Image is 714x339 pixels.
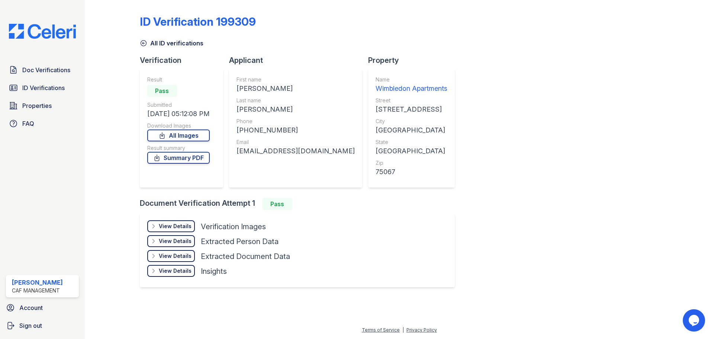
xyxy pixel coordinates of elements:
div: [PERSON_NAME] [237,83,355,94]
span: Account [19,303,43,312]
div: [PERSON_NAME] [12,278,63,287]
a: All ID verifications [140,39,203,48]
div: View Details [159,267,192,275]
div: Verification [140,55,229,65]
img: CE_Logo_Blue-a8612792a0a2168367f1c8372b55b34899dd931a85d93a1a3d3e32e68fde9ad4.png [3,24,82,39]
span: Properties [22,101,52,110]
a: All Images [147,129,210,141]
span: FAQ [22,119,34,128]
a: Name Wimbledon Apartments [376,76,447,94]
div: Submitted [147,101,210,109]
div: Applicant [229,55,368,65]
span: ID Verifications [22,83,65,92]
div: Street [376,97,447,104]
a: Summary PDF [147,152,210,164]
div: First name [237,76,355,83]
div: Email [237,138,355,146]
div: Extracted Person Data [201,236,279,247]
div: Zip [376,159,447,167]
a: FAQ [6,116,79,131]
div: Pass [263,198,292,210]
div: Result [147,76,210,83]
div: Extracted Document Data [201,251,290,262]
span: Doc Verifications [22,65,70,74]
a: Doc Verifications [6,63,79,77]
div: City [376,118,447,125]
div: [PHONE_NUMBER] [237,125,355,135]
div: ID Verification 199309 [140,15,256,28]
div: View Details [159,252,192,260]
div: Insights [201,266,227,276]
a: Account [3,300,82,315]
div: Name [376,76,447,83]
div: Phone [237,118,355,125]
div: Property [368,55,461,65]
span: Sign out [19,321,42,330]
div: Document Verification Attempt 1 [140,198,461,210]
a: Privacy Policy [406,327,437,333]
div: [PERSON_NAME] [237,104,355,115]
div: State [376,138,447,146]
a: ID Verifications [6,80,79,95]
div: [EMAIL_ADDRESS][DOMAIN_NAME] [237,146,355,156]
div: View Details [159,223,192,230]
div: View Details [159,237,192,245]
div: [GEOGRAPHIC_DATA] [376,146,447,156]
div: [GEOGRAPHIC_DATA] [376,125,447,135]
div: 75067 [376,167,447,177]
iframe: chat widget [683,309,707,332]
div: | [402,327,404,333]
div: CAF Management [12,287,63,294]
div: Last name [237,97,355,104]
div: [STREET_ADDRESS] [376,104,447,115]
div: Pass [147,85,177,97]
div: Wimbledon Apartments [376,83,447,94]
div: Download Images [147,122,210,129]
a: Sign out [3,318,82,333]
div: Result summary [147,144,210,152]
div: [DATE] 05:12:08 PM [147,109,210,119]
div: Verification Images [201,221,266,232]
a: Terms of Service [362,327,400,333]
a: Properties [6,98,79,113]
